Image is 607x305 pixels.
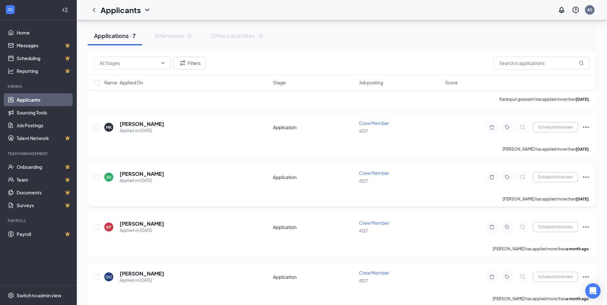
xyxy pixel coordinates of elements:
[582,123,590,131] svg: Ellipses
[359,129,368,134] span: 4327
[120,270,164,277] h5: [PERSON_NAME]
[8,151,70,156] div: Team Management
[211,32,263,40] div: Offers and hires · 0
[94,32,136,40] div: Applications · 7
[120,170,164,177] h5: [PERSON_NAME]
[120,177,164,184] div: Applied on [DATE]
[359,179,368,184] span: 4327
[143,6,151,14] svg: ChevronDown
[499,97,590,102] p: Karanpuri goswami has applied more than .
[494,57,590,69] input: Search in applications
[585,283,601,299] div: Open Intercom Messenger
[155,32,192,40] div: Interviews · 0
[359,278,368,283] span: 4327
[17,65,71,77] a: ReportingCrown
[120,227,164,234] div: Applied on [DATE]
[273,79,286,86] span: Stage
[17,26,71,39] a: Home
[104,79,143,86] span: Name · Applied On
[493,296,590,301] p: [PERSON_NAME] has applied more than .
[503,125,511,130] svg: Tag
[359,79,383,86] span: Job posting
[8,218,70,223] div: Payroll
[273,174,355,180] div: Application
[17,119,71,132] a: Job Postings
[273,274,355,280] div: Application
[503,224,511,230] svg: Tag
[106,274,112,280] div: OC
[488,274,496,279] svg: Note
[503,175,511,180] svg: Tag
[179,59,187,67] svg: Filter
[17,39,71,52] a: MessagesCrown
[488,224,496,230] svg: Note
[493,246,590,252] p: [PERSON_NAME] has applied more than .
[566,296,589,301] b: a month ago
[273,124,355,130] div: Application
[17,292,61,299] div: Switch to admin view
[17,173,71,186] a: TeamCrown
[120,121,164,128] h5: [PERSON_NAME]
[359,229,368,233] span: 4327
[100,4,141,15] h1: Applicants
[160,60,165,66] svg: ChevronDown
[17,93,71,106] a: Applicants
[503,146,590,152] p: [PERSON_NAME] has applied more than .
[90,6,98,14] svg: ChevronLeft
[8,292,14,299] svg: Settings
[17,52,71,65] a: SchedulingCrown
[503,274,511,279] svg: Tag
[587,7,592,12] div: AS
[17,228,71,240] a: PayrollCrown
[106,125,112,130] div: MK
[17,160,71,173] a: OnboardingCrown
[359,270,389,276] span: Crew Member
[488,175,496,180] svg: Note
[17,199,71,212] a: SurveysCrown
[558,6,565,14] svg: Notifications
[576,97,589,102] b: [DATE]
[173,57,206,69] button: Filter Filters
[106,224,111,230] div: KP
[445,79,458,86] span: Score
[582,223,590,231] svg: Ellipses
[17,132,71,145] a: Talent NetworkCrown
[576,197,589,201] b: [DATE]
[120,277,164,284] div: Applied on [DATE]
[582,273,590,281] svg: Ellipses
[106,175,111,180] div: ZH
[120,220,164,227] h5: [PERSON_NAME]
[579,60,584,66] svg: MagnifyingGlass
[17,186,71,199] a: DocumentsCrown
[120,128,164,134] div: Applied on [DATE]
[8,84,70,89] div: Hiring
[62,7,68,13] svg: Collapse
[273,224,355,230] div: Application
[572,6,579,14] svg: QuestionInfo
[7,6,13,13] svg: WorkstreamLogo
[566,246,589,251] b: a month ago
[582,173,590,181] svg: Ellipses
[503,196,590,202] p: [PERSON_NAME] has applied more than .
[359,170,389,176] span: Crew Member
[100,59,158,66] input: All Stages
[488,125,496,130] svg: Note
[17,106,71,119] a: Sourcing Tools
[576,147,589,152] b: [DATE]
[359,220,389,226] span: Crew Member
[359,120,389,126] span: Crew Member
